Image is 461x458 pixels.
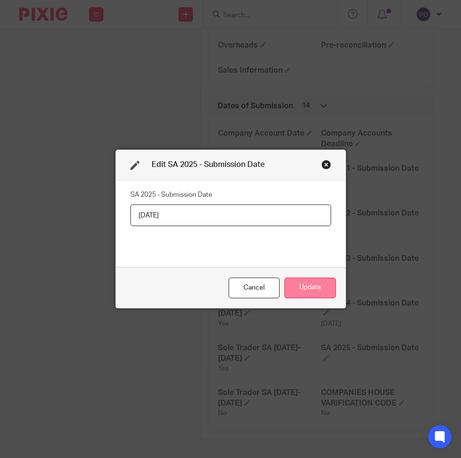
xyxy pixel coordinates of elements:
[321,160,331,169] div: Close this dialog window
[229,278,280,298] div: Close this dialog window
[130,204,331,226] input: SA 2025 - Submission Date
[152,161,265,168] span: Edit SA 2025 - Submission Date
[284,278,336,298] button: Update
[130,190,212,200] label: SA 2025 - Submission Date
